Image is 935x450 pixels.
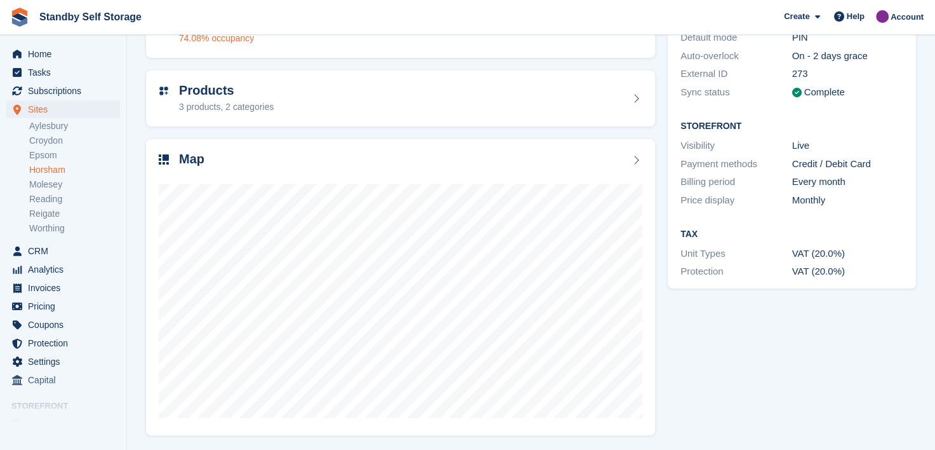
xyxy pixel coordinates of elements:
div: Credit / Debit Card [792,157,904,172]
img: custom-product-icn-752c56ca05d30b4aa98f6f15887a0e09747e85b44ffffa43cff429088544963d.svg [159,86,169,96]
div: Default mode [680,31,792,45]
h2: Storefront [680,121,903,132]
span: Coupons [28,316,104,334]
span: Help [847,10,865,23]
a: menu [6,242,120,260]
span: Pricing [28,297,104,315]
div: Live [792,139,904,153]
span: Invoices [28,279,104,297]
div: External ID [680,67,792,81]
div: VAT (20.0%) [792,247,904,261]
span: Settings [28,353,104,371]
span: CRM [28,242,104,260]
div: 74.08% occupancy [179,32,254,45]
img: Sue Ford [876,10,889,23]
div: 273 [792,67,904,81]
img: stora-icon-8386f47178a22dfd0bd8f6a31ec36ba5ce8667c1dd55bd0f319d3a0aa187defe.svg [10,8,29,27]
a: Preview store [105,417,120,432]
div: Complete [804,85,845,100]
div: Every month [792,175,904,189]
a: Worthing [29,222,120,235]
span: Storefront [11,400,126,412]
div: Unit Types [680,247,792,261]
span: Account [891,11,924,24]
div: Price display [680,193,792,208]
a: menu [6,64,120,81]
a: menu [6,261,120,278]
a: Products 3 products, 2 categories [146,71,655,126]
a: menu [6,100,120,118]
div: Billing period [680,175,792,189]
a: Aylesbury [29,120,120,132]
div: 3 products, 2 categories [179,100,274,114]
span: Sites [28,100,104,118]
div: Visibility [680,139,792,153]
a: Reigate [29,208,120,220]
a: menu [6,297,120,315]
a: menu [6,371,120,389]
span: Booking Portal [28,416,104,433]
span: Home [28,45,104,63]
div: Protection [680,264,792,279]
img: map-icn-33ee37083ee616e46c38cad1a60f524a97daa1e2b2c8c0bc3eb3415660979fc1.svg [159,154,169,165]
h2: Map [179,152,204,167]
div: Monthly [792,193,904,208]
span: Create [784,10,809,23]
span: Protection [28,334,104,352]
a: menu [6,45,120,63]
a: Horsham [29,164,120,176]
h2: Products [179,83,274,98]
a: menu [6,82,120,100]
a: menu [6,353,120,371]
a: Standby Self Storage [34,6,147,27]
a: menu [6,279,120,297]
a: menu [6,316,120,334]
a: Epsom [29,149,120,161]
a: Molesey [29,179,120,191]
span: Analytics [28,261,104,278]
a: menu [6,334,120,352]
div: Sync status [680,85,792,100]
h2: Tax [680,229,903,240]
div: Auto-overlock [680,49,792,64]
div: Payment methods [680,157,792,172]
a: Map [146,139,655,436]
div: VAT (20.0%) [792,264,904,279]
div: On - 2 days grace [792,49,904,64]
span: Subscriptions [28,82,104,100]
span: Capital [28,371,104,389]
a: Reading [29,193,120,205]
div: PIN [792,31,904,45]
a: menu [6,416,120,433]
span: Tasks [28,64,104,81]
a: Croydon [29,135,120,147]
